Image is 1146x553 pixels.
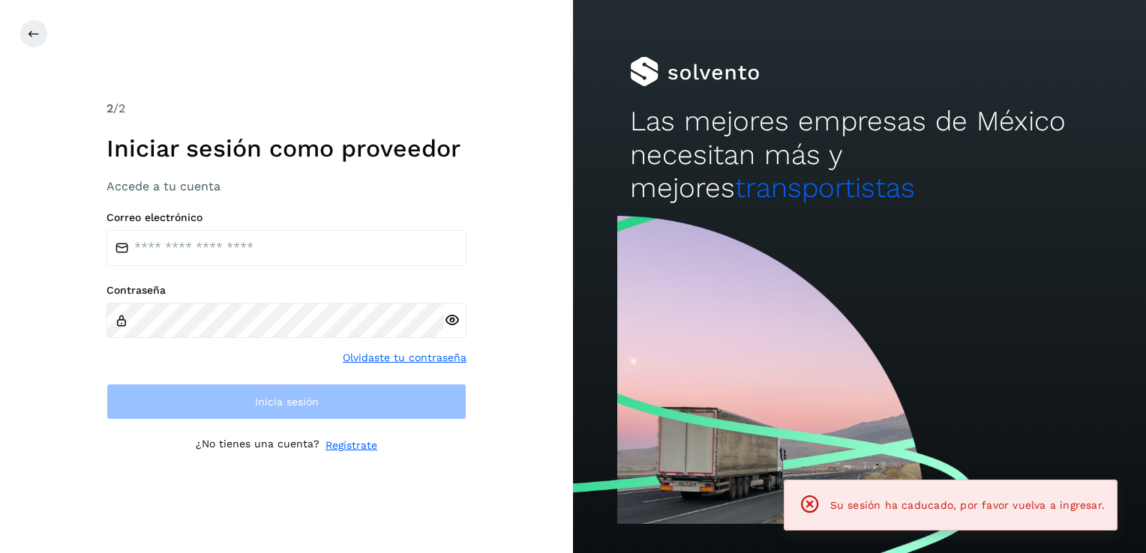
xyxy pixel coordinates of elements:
label: Contraseña [106,284,466,297]
h3: Accede a tu cuenta [106,179,466,193]
button: Inicia sesión [106,384,466,420]
span: Inicia sesión [255,396,319,407]
span: 2 [106,101,113,115]
span: Su sesión ha caducado, por favor vuelva a ingresar. [830,499,1105,511]
a: Olvidaste tu contraseña [343,350,466,366]
label: Correo electrónico [106,211,466,224]
a: Regístrate [325,438,377,453]
div: /2 [106,100,466,118]
span: transportistas [735,172,915,204]
h2: Las mejores empresas de México necesitan más y mejores [630,105,1088,205]
h1: Iniciar sesión como proveedor [106,134,466,163]
p: ¿No tienes una cuenta? [196,438,319,453]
